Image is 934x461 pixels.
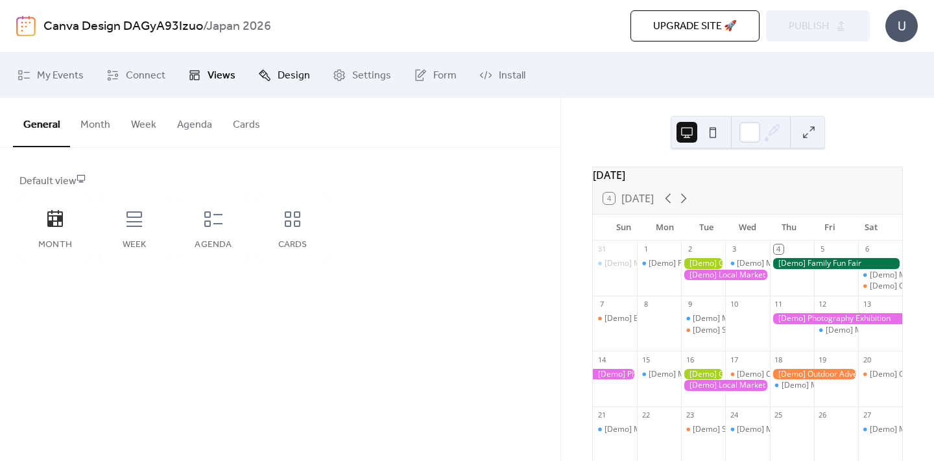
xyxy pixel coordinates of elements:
[737,424,835,435] div: [Demo] Morning Yoga Bliss
[37,68,84,84] span: My Events
[593,313,637,324] div: [Demo] Book Club Gathering
[774,355,784,364] div: 18
[112,240,157,250] div: Week
[593,258,637,269] div: [Demo] Morning Yoga Bliss
[637,258,681,269] div: [Demo] Fitness Bootcamp
[770,380,814,391] div: [Demo] Morning Yoga Bliss
[649,258,742,269] div: [Demo] Fitness Bootcamp
[774,300,784,309] div: 11
[729,410,739,420] div: 24
[121,98,167,146] button: Week
[681,258,725,269] div: [Demo] Gardening Workshop
[16,16,36,36] img: logo
[782,380,880,391] div: [Demo] Morning Yoga Bliss
[818,410,828,420] div: 26
[323,58,401,93] a: Settings
[605,424,703,435] div: [Demo] Morning Yoga Bliss
[352,68,391,84] span: Settings
[593,424,637,435] div: [Demo] Morning Yoga Bliss
[814,325,858,336] div: [Demo] Morning Yoga Bliss
[597,410,606,420] div: 21
[19,174,538,189] div: Default view
[248,58,320,93] a: Design
[729,244,739,254] div: 3
[685,355,695,364] div: 16
[693,325,790,336] div: [Demo] Seniors' Social Tea
[597,300,606,309] div: 7
[858,424,902,435] div: [Demo] Morning Yoga Bliss
[826,325,924,336] div: [Demo] Morning Yoga Bliss
[862,300,872,309] div: 13
[737,258,835,269] div: [Demo] Morning Yoga Bliss
[725,424,769,435] div: [Demo] Morning Yoga Bliss
[167,98,222,146] button: Agenda
[605,313,708,324] div: [Demo] Book Club Gathering
[693,313,791,324] div: [Demo] Morning Yoga Bliss
[862,244,872,254] div: 6
[126,68,165,84] span: Connect
[770,313,902,324] div: [Demo] Photography Exhibition
[768,215,809,241] div: Thu
[641,355,651,364] div: 15
[630,10,760,41] button: Upgrade site 🚀
[774,244,784,254] div: 4
[470,58,535,93] a: Install
[603,215,645,241] div: Sun
[641,244,651,254] div: 1
[818,355,828,364] div: 19
[641,410,651,420] div: 22
[681,313,725,324] div: [Demo] Morning Yoga Bliss
[725,369,769,380] div: [Demo] Culinary Cooking Class
[278,68,310,84] span: Design
[725,258,769,269] div: [Demo] Morning Yoga Bliss
[681,325,725,336] div: [Demo] Seniors' Social Tea
[770,369,858,380] div: [Demo] Outdoor Adventure Day
[206,14,271,39] b: Japan 2026
[191,240,236,250] div: Agenda
[222,98,270,146] button: Cards
[818,244,828,254] div: 5
[737,369,848,380] div: [Demo] Culinary Cooking Class
[685,300,695,309] div: 9
[818,300,828,309] div: 12
[727,215,769,241] div: Wed
[208,68,235,84] span: Views
[597,355,606,364] div: 14
[681,424,725,435] div: [Demo] Seniors' Social Tea
[653,19,737,34] span: Upgrade site 🚀
[729,355,739,364] div: 17
[641,300,651,309] div: 8
[593,167,902,183] div: [DATE]
[97,58,175,93] a: Connect
[404,58,466,93] a: Form
[649,369,747,380] div: [Demo] Morning Yoga Bliss
[770,258,902,269] div: [Demo] Family Fun Fair
[858,270,902,281] div: [Demo] Morning Yoga Bliss
[729,300,739,309] div: 10
[270,240,315,250] div: Cards
[681,369,725,380] div: [Demo] Gardening Workshop
[637,369,681,380] div: [Demo] Morning Yoga Bliss
[499,68,525,84] span: Install
[645,215,686,241] div: Mon
[43,14,203,39] a: Canva Design DAGyA93Izuo
[597,244,606,254] div: 31
[70,98,121,146] button: Month
[693,424,790,435] div: [Demo] Seniors' Social Tea
[8,58,93,93] a: My Events
[774,410,784,420] div: 25
[850,215,892,241] div: Sat
[178,58,245,93] a: Views
[862,410,872,420] div: 27
[13,98,70,147] button: General
[681,380,769,391] div: [Demo] Local Market
[858,369,902,380] div: [Demo] Open Mic Night
[885,10,918,42] div: U
[593,369,637,380] div: [Demo] Photography Exhibition
[685,410,695,420] div: 23
[862,355,872,364] div: 20
[809,215,851,241] div: Fri
[686,215,727,241] div: Tue
[605,258,703,269] div: [Demo] Morning Yoga Bliss
[433,68,457,84] span: Form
